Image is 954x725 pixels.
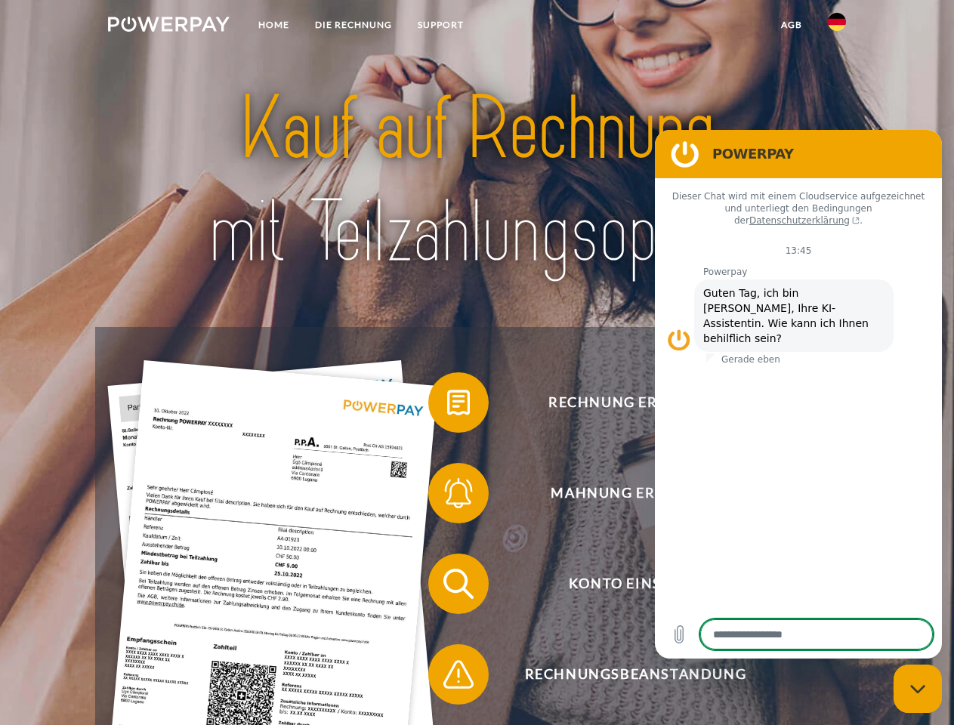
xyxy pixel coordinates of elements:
img: logo-powerpay-white.svg [108,17,230,32]
a: agb [768,11,815,39]
a: Home [245,11,302,39]
span: Rechnung erhalten? [450,372,820,433]
button: Rechnungsbeanstandung [428,644,821,705]
img: qb_bell.svg [440,474,477,512]
button: Konto einsehen [428,554,821,614]
img: title-powerpay_de.svg [144,72,810,289]
img: qb_bill.svg [440,384,477,421]
span: Rechnungsbeanstandung [450,644,820,705]
iframe: Messaging-Fenster [655,130,942,659]
iframe: Schaltfläche zum Öffnen des Messaging-Fensters; Konversation läuft [894,665,942,713]
a: DIE RECHNUNG [302,11,405,39]
img: qb_warning.svg [440,656,477,693]
img: qb_search.svg [440,565,477,603]
img: de [828,13,846,31]
button: Rechnung erhalten? [428,372,821,433]
span: Konto einsehen [450,554,820,614]
a: SUPPORT [405,11,477,39]
button: Mahnung erhalten? [428,463,821,523]
span: Mahnung erhalten? [450,463,820,523]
